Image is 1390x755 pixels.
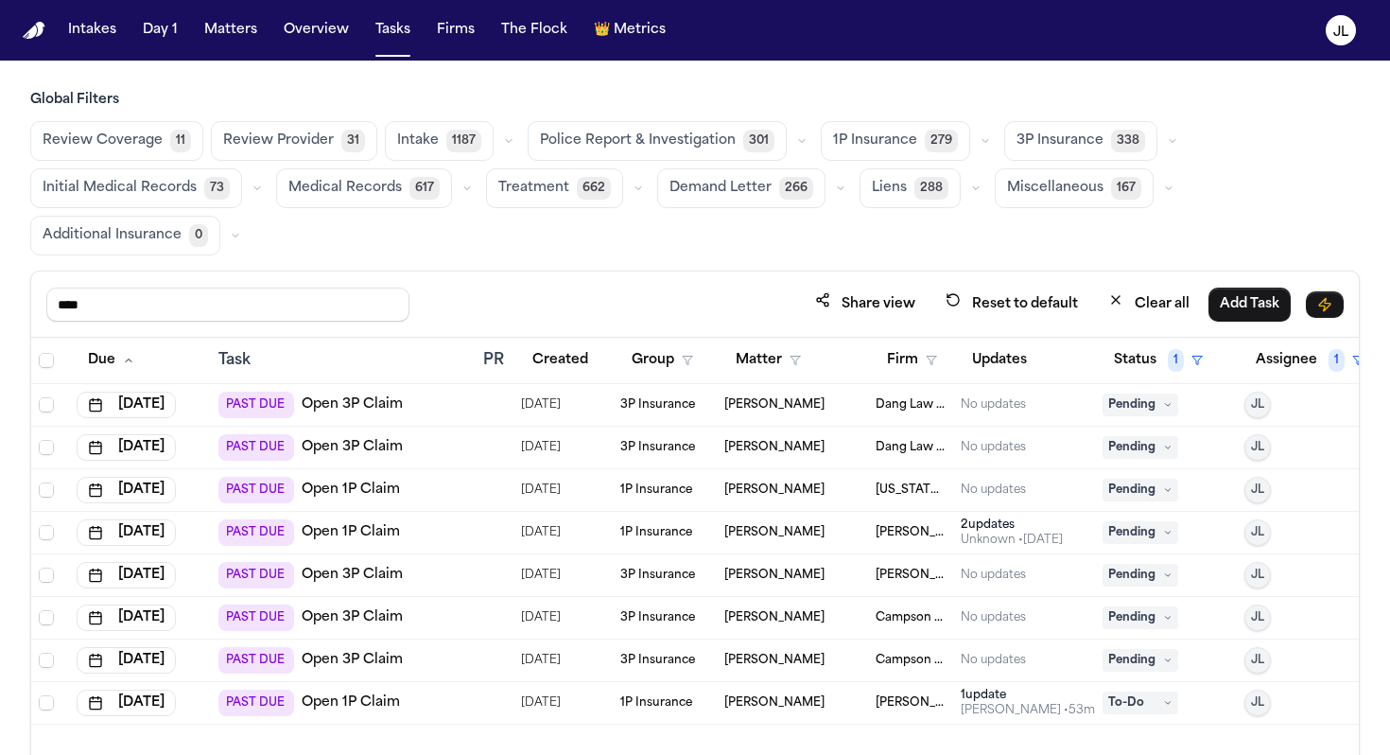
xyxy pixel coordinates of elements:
div: No updates [961,568,1026,583]
span: 31 [341,130,365,152]
span: 266 [779,177,813,200]
button: Created [521,343,599,377]
a: Open 1P Claim [302,523,400,542]
span: 1P Insurance [620,695,692,711]
button: Matter [724,343,812,377]
button: Miscellaneous167 [995,168,1154,208]
img: Finch Logo [23,22,45,40]
button: JL [1244,647,1271,674]
span: PAST DUE [218,392,294,418]
button: crownMetrics [586,13,673,47]
span: Michigan Auto Law [876,483,946,498]
span: Medical Records [288,179,402,198]
button: [DATE] [77,434,176,461]
span: 9/25/2025, 1:12:04 PM [521,434,561,461]
span: 338 [1111,130,1145,152]
span: Dariana Dominguez Carbajal [724,397,825,413]
span: Isidro Sandoval [724,525,825,540]
button: JL [1244,605,1271,631]
span: 288 [914,177,948,200]
span: 301 [743,130,774,152]
span: Select all [39,353,54,368]
button: Due [77,343,146,377]
a: Home [23,22,45,40]
button: Tasks [368,13,418,47]
span: Pending [1103,521,1178,544]
a: Open 1P Claim [302,481,400,500]
a: Open 3P Claim [302,651,403,670]
span: 1 [1329,349,1345,372]
span: April Andrews [724,568,825,583]
div: No updates [961,483,1026,498]
button: [DATE] [77,647,176,674]
span: JL [1251,483,1264,498]
span: PAST DUE [218,647,294,674]
button: JL [1244,477,1271,503]
span: Campson & Campson [876,653,946,668]
a: Intakes [61,13,124,47]
button: Additional Insurance0 [30,216,220,255]
span: Select row [39,568,54,583]
a: Overview [276,13,356,47]
span: 617 [409,177,440,200]
span: Select row [39,440,54,455]
div: Task [218,349,468,372]
div: No updates [961,397,1026,413]
button: Clear all [1097,287,1201,322]
span: Pending [1103,606,1178,629]
a: Open 3P Claim [302,438,403,457]
button: Firm [876,343,948,377]
span: Pending [1103,479,1178,501]
button: Treatment662 [486,168,623,208]
button: Group [620,343,704,377]
button: Initial Medical Records73 [30,168,242,208]
button: JL [1244,392,1271,418]
button: The Flock [494,13,575,47]
button: Day 1 [135,13,185,47]
button: [DATE] [77,477,176,503]
span: Review Provider [223,132,334,150]
button: Liens288 [860,168,961,208]
button: JL [1244,519,1271,546]
button: [DATE] [77,392,176,418]
span: Demand Letter [669,179,772,198]
span: Malisha Jones [724,483,825,498]
span: 9/25/2025, 1:10:27 PM [521,477,561,503]
button: JL [1244,434,1271,461]
span: PAST DUE [218,690,294,716]
span: PAST DUE [218,434,294,461]
span: JL [1251,397,1264,413]
button: Police Report & Investigation301 [528,121,787,161]
span: Initial Medical Records [43,179,197,198]
span: 662 [577,177,611,200]
button: Matters [197,13,265,47]
span: JL [1251,695,1264,711]
span: Dang Law Group [876,397,946,413]
span: Metrics [614,21,666,40]
button: Firms [429,13,482,47]
button: Review Coverage11 [30,121,203,161]
span: crown [594,21,610,40]
button: JL [1244,690,1271,716]
button: Reset to default [934,287,1089,322]
span: 9/22/2025, 4:59:01 PM [521,519,561,546]
div: 2 update s [961,518,1063,533]
button: Medical Records617 [276,168,452,208]
span: 0 [189,224,208,247]
span: Maria Estela Ventura [724,610,825,625]
button: Immediate Task [1306,291,1344,318]
span: To-Do [1103,692,1178,714]
span: Additional Insurance [43,226,182,245]
a: Open 3P Claim [302,608,403,627]
span: Liens [872,179,907,198]
span: 3P Insurance [620,568,695,583]
button: [DATE] [77,562,176,588]
div: Last updated by Julia Forza at 9/29/2025, 10:30:58 AM [961,703,1120,718]
button: 3P Insurance338 [1004,121,1157,161]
